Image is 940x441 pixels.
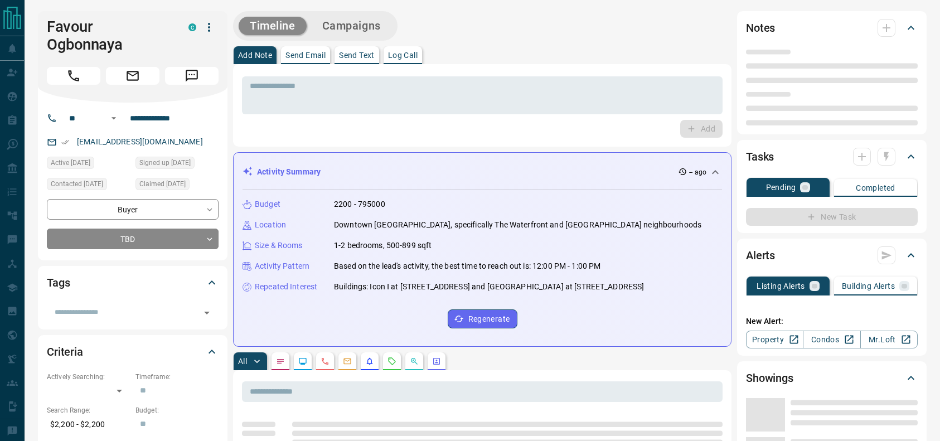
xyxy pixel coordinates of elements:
p: Based on the lead's activity, the best time to reach out is: 12:00 PM - 1:00 PM [334,260,600,272]
p: Budget [255,198,280,210]
p: Budget: [135,405,219,415]
svg: Lead Browsing Activity [298,357,307,366]
div: Tasks [746,143,918,170]
a: Condos [803,331,860,348]
p: 2200 - 795000 [334,198,385,210]
a: Mr.Loft [860,331,918,348]
button: Open [199,305,215,321]
p: $2,200 - $2,200 [47,415,130,434]
h2: Showings [746,369,793,387]
div: Criteria [47,338,219,365]
h2: Criteria [47,343,83,361]
svg: Notes [276,357,285,366]
svg: Opportunities [410,357,419,366]
p: Size & Rooms [255,240,303,251]
svg: Listing Alerts [365,357,374,366]
p: All [238,357,247,365]
button: Timeline [239,17,307,35]
span: Active [DATE] [51,157,90,168]
div: Sat Aug 16 2025 [47,157,130,172]
button: Campaigns [311,17,392,35]
h2: Notes [746,19,775,37]
p: Listing Alerts [757,282,805,290]
a: [EMAIL_ADDRESS][DOMAIN_NAME] [77,137,203,146]
p: Repeated Interest [255,281,317,293]
div: Sat Aug 16 2025 [135,157,219,172]
span: Message [165,67,219,85]
p: Search Range: [47,405,130,415]
p: Location [255,219,286,231]
h2: Tasks [746,148,774,166]
p: Add Note [238,51,272,59]
div: Notes [746,14,918,41]
div: TBD [47,229,219,249]
span: Signed up [DATE] [139,157,191,168]
p: New Alert: [746,316,918,327]
p: Downtown [GEOGRAPHIC_DATA], specifically The Waterfront and [GEOGRAPHIC_DATA] neighbourhoods [334,219,701,231]
p: Activity Summary [257,166,321,178]
div: Sat Aug 16 2025 [47,178,130,193]
span: Call [47,67,100,85]
button: Open [107,112,120,125]
div: Alerts [746,242,918,269]
svg: Emails [343,357,352,366]
h2: Alerts [746,246,775,264]
p: Timeframe: [135,372,219,382]
h1: Favour Ogbonnaya [47,18,172,54]
p: Log Call [388,51,418,59]
p: Activity Pattern [255,260,309,272]
button: Regenerate [448,309,517,328]
svg: Agent Actions [432,357,441,366]
div: Tags [47,269,219,296]
p: Completed [856,184,895,192]
p: Buildings: Icon Ⅰ at [STREET_ADDRESS] and [GEOGRAPHIC_DATA] at [STREET_ADDRESS] [334,281,644,293]
p: -- ago [689,167,706,177]
p: Pending [766,183,796,191]
span: Claimed [DATE] [139,178,186,190]
div: condos.ca [188,23,196,31]
div: Sat Aug 16 2025 [135,178,219,193]
p: 1-2 bedrooms, 500-899 sqft [334,240,432,251]
p: Send Email [285,51,326,59]
svg: Email Verified [61,138,69,146]
a: Property [746,331,803,348]
div: Activity Summary-- ago [243,162,722,182]
h2: Tags [47,274,70,292]
p: Actively Searching: [47,372,130,382]
svg: Requests [387,357,396,366]
span: Email [106,67,159,85]
p: Send Text [339,51,375,59]
div: Showings [746,365,918,391]
div: Buyer [47,199,219,220]
span: Contacted [DATE] [51,178,103,190]
svg: Calls [321,357,330,366]
p: Building Alerts [842,282,895,290]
